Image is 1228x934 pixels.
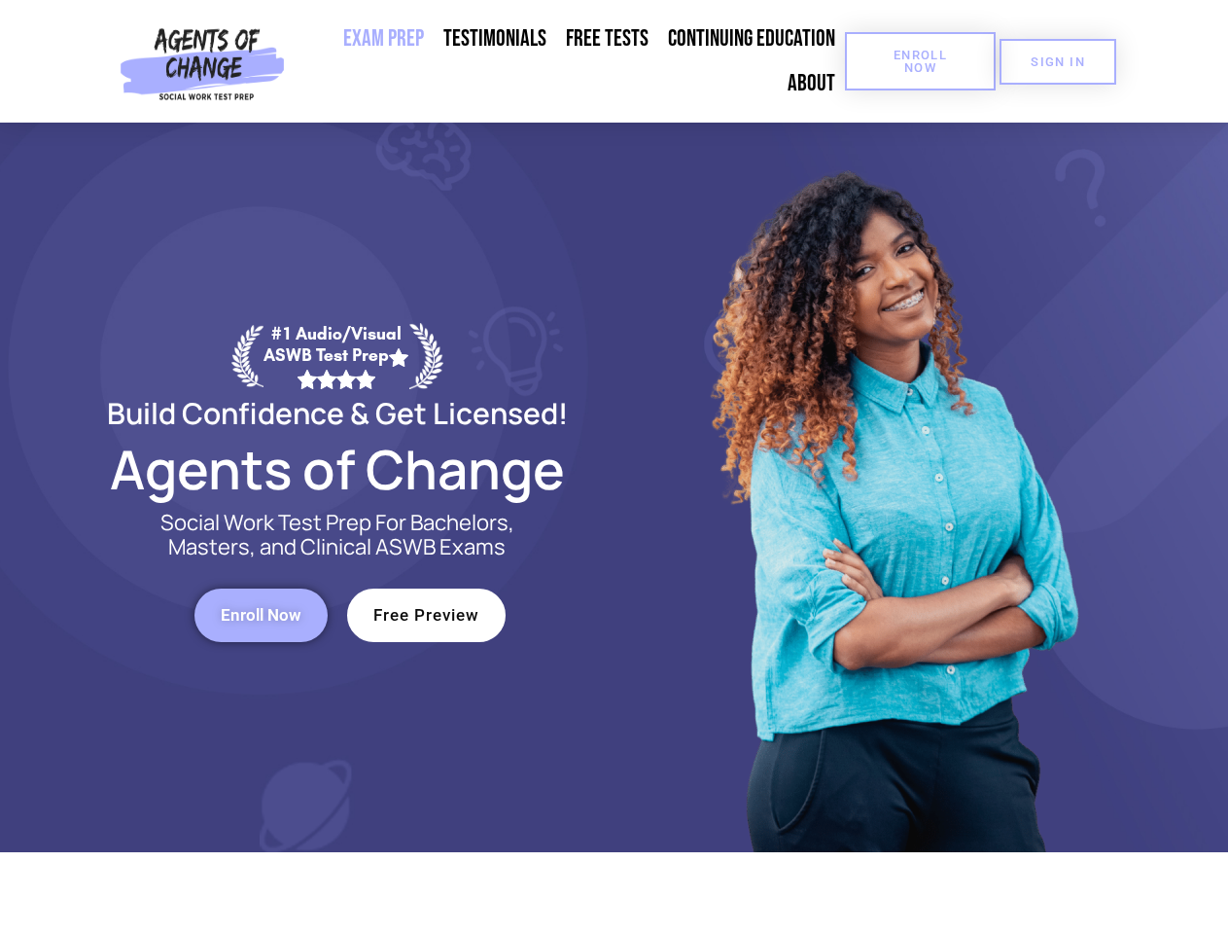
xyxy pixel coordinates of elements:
span: Enroll Now [876,49,965,74]
a: SIGN IN [1000,39,1116,85]
a: Enroll Now [845,32,996,90]
a: Free Tests [556,17,658,61]
a: Free Preview [347,589,506,642]
span: SIGN IN [1031,55,1085,68]
span: Free Preview [373,607,479,624]
nav: Menu [293,17,845,106]
span: Enroll Now [221,607,301,624]
a: Testimonials [434,17,556,61]
h2: Agents of Change [60,447,614,491]
h2: Build Confidence & Get Licensed! [60,399,614,427]
a: Exam Prep [333,17,434,61]
p: Social Work Test Prep For Bachelors, Masters, and Clinical ASWB Exams [138,511,537,559]
div: #1 Audio/Visual ASWB Test Prep [263,323,409,388]
a: Enroll Now [194,589,328,642]
a: Continuing Education [658,17,845,61]
img: Website Image 1 (1) [697,123,1086,852]
a: About [778,61,845,106]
